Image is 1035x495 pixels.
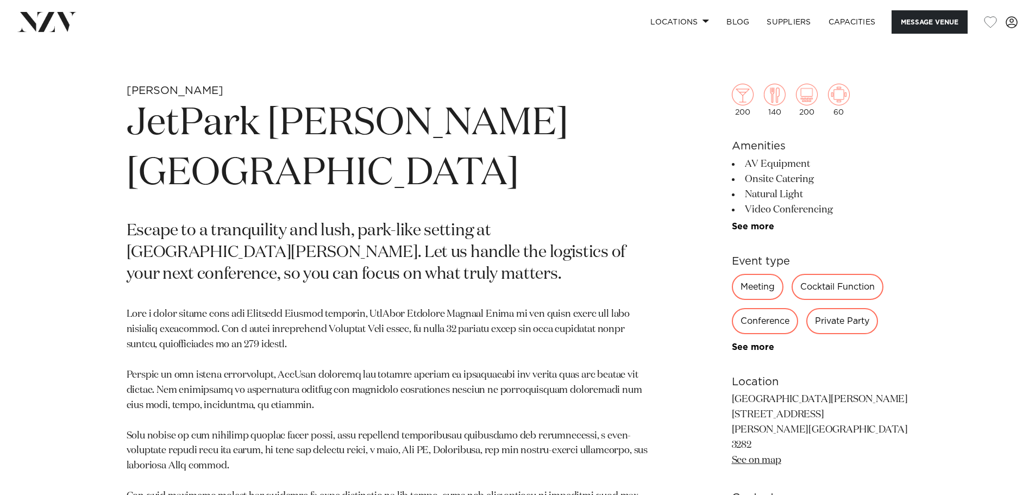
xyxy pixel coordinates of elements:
li: Video Conferencing [732,202,909,217]
img: nzv-logo.png [17,12,77,32]
p: [GEOGRAPHIC_DATA][PERSON_NAME] [STREET_ADDRESS] [PERSON_NAME][GEOGRAPHIC_DATA] 3282 [732,392,909,468]
a: Locations [642,10,718,34]
div: Meeting [732,274,783,300]
div: 140 [764,84,786,116]
a: SUPPLIERS [758,10,819,34]
li: AV Equipment [732,156,909,172]
small: [PERSON_NAME] [127,85,223,96]
div: 200 [796,84,818,116]
h6: Event type [732,253,909,270]
button: Message Venue [892,10,968,34]
div: Conference [732,308,798,334]
div: Private Party [806,308,878,334]
img: cocktail.png [732,84,754,105]
div: 60 [828,84,850,116]
img: theatre.png [796,84,818,105]
h6: Amenities [732,138,909,154]
h6: Location [732,374,909,390]
img: meeting.png [828,84,850,105]
a: See on map [732,455,781,465]
div: Cocktail Function [792,274,883,300]
a: BLOG [718,10,758,34]
p: Escape to a tranquility and lush, park-like setting at [GEOGRAPHIC_DATA][PERSON_NAME]. Let us han... [127,221,655,286]
img: dining.png [764,84,786,105]
a: Capacities [820,10,885,34]
h1: JetPark [PERSON_NAME][GEOGRAPHIC_DATA] [127,99,655,199]
li: Natural Light [732,187,909,202]
div: 200 [732,84,754,116]
li: Onsite Catering [732,172,909,187]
